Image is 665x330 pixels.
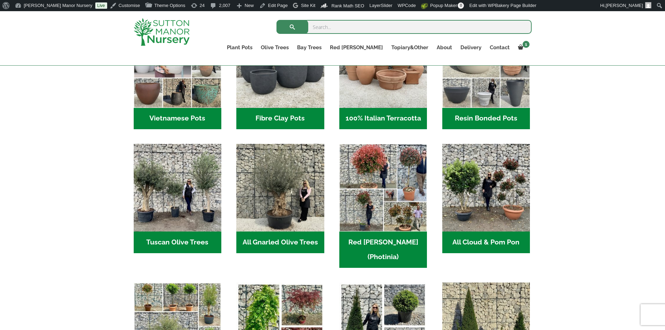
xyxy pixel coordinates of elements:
a: Delivery [456,43,486,52]
h2: Tuscan Olive Trees [134,232,221,253]
img: Home - 5833C5B7 31D0 4C3A 8E42 DB494A1738DB [236,144,324,232]
a: 1 [514,43,532,52]
a: Visit product category All Gnarled Olive Trees [236,144,324,253]
input: Search... [276,20,532,34]
img: Home - 7716AD77 15EA 4607 B135 B37375859F10 [134,144,221,232]
span: Rank Math SEO [331,3,364,8]
a: Red [PERSON_NAME] [326,43,387,52]
a: Visit product category Vietnamese Pots [134,20,221,129]
h2: Resin Bonded Pots [442,108,530,130]
span: 1 [523,41,530,48]
span: 0 [458,2,464,9]
a: About [433,43,456,52]
a: Visit product category Red Robin (Photinia) [339,144,427,268]
h2: Fibre Clay Pots [236,108,324,130]
a: Visit product category 100% Italian Terracotta [339,20,427,129]
a: Visit product category Resin Bonded Pots [442,20,530,129]
h2: Red [PERSON_NAME] (Photinia) [339,232,427,268]
a: Contact [486,43,514,52]
h2: 100% Italian Terracotta [339,108,427,130]
a: Visit product category Fibre Clay Pots [236,20,324,129]
a: Live [95,2,107,9]
a: Olive Trees [257,43,293,52]
img: logo [134,18,190,46]
a: Plant Pots [223,43,257,52]
a: Bay Trees [293,43,326,52]
span: [PERSON_NAME] [606,3,643,8]
img: Home - F5A23A45 75B5 4929 8FB2 454246946332 [339,144,427,232]
h2: All Cloud & Pom Pon [442,232,530,253]
a: Visit product category Tuscan Olive Trees [134,144,221,253]
a: Visit product category All Cloud & Pom Pon [442,144,530,253]
span: Site Kit [301,3,315,8]
h2: Vietnamese Pots [134,108,221,130]
img: Home - A124EB98 0980 45A7 B835 C04B779F7765 [442,144,530,232]
h2: All Gnarled Olive Trees [236,232,324,253]
a: Topiary&Other [387,43,433,52]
